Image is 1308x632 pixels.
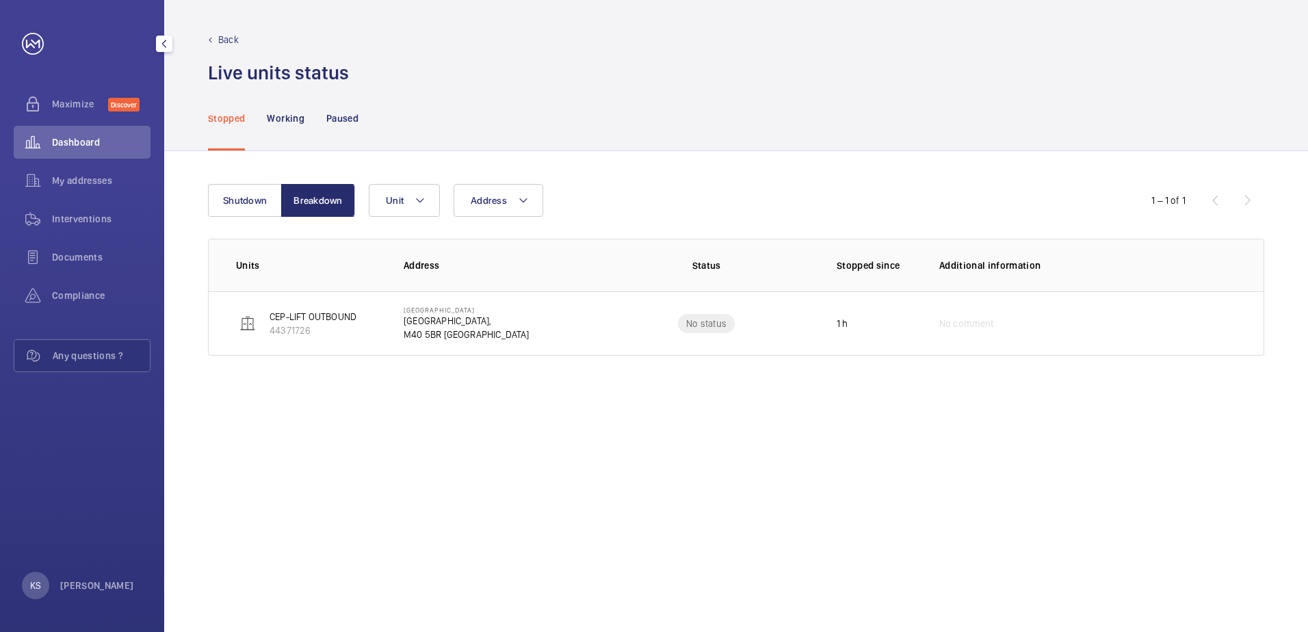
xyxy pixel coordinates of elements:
[837,259,917,272] p: Stopped since
[267,111,304,125] p: Working
[208,111,245,125] p: Stopped
[326,111,358,125] p: Paused
[208,60,349,85] h1: Live units status
[939,317,994,330] span: No comment
[404,306,529,314] p: [GEOGRAPHIC_DATA]
[52,250,151,264] span: Documents
[52,212,151,226] span: Interventions
[281,184,355,217] button: Breakdown
[108,98,140,111] span: Discover
[837,317,848,330] p: 1 h
[53,349,150,363] span: Any questions ?
[607,259,805,272] p: Status
[404,259,598,272] p: Address
[30,579,41,592] p: KS
[60,579,134,592] p: [PERSON_NAME]
[686,317,727,330] p: No status
[270,324,356,337] p: 44371726
[52,135,151,149] span: Dashboard
[471,195,507,206] span: Address
[939,259,1236,272] p: Additional information
[218,33,239,47] p: Back
[386,195,404,206] span: Unit
[454,184,543,217] button: Address
[208,184,282,217] button: Shutdown
[52,174,151,187] span: My addresses
[236,259,382,272] p: Units
[52,289,151,302] span: Compliance
[270,310,356,324] p: CEP-LIFT OUTBOUND
[239,315,256,332] img: elevator.svg
[52,97,108,111] span: Maximize
[404,314,529,328] p: [GEOGRAPHIC_DATA],
[1151,194,1186,207] div: 1 – 1 of 1
[404,328,529,341] p: M40 5BR [GEOGRAPHIC_DATA]
[369,184,440,217] button: Unit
